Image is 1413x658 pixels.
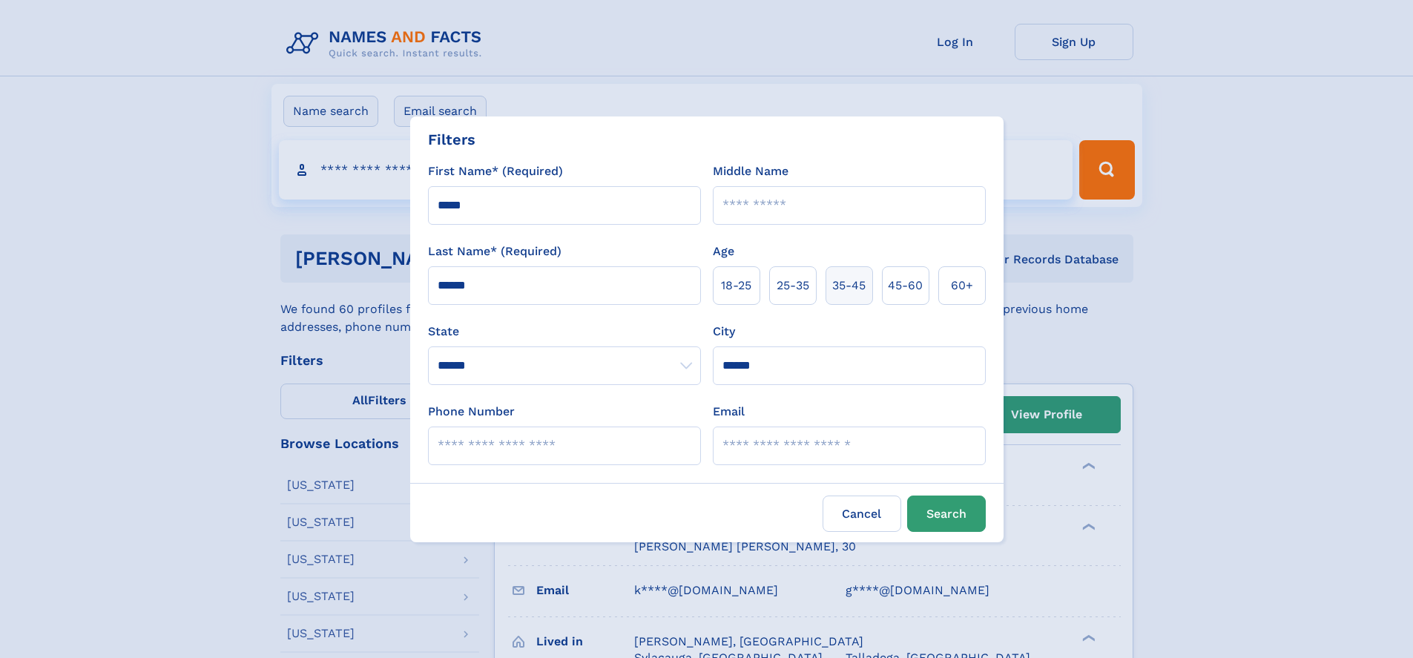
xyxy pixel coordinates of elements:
button: Search [907,496,986,532]
span: 35‑45 [832,277,866,295]
span: 60+ [951,277,973,295]
label: First Name* (Required) [428,162,563,180]
label: State [428,323,701,340]
span: 25‑35 [777,277,809,295]
label: Last Name* (Required) [428,243,561,260]
label: Email [713,403,745,421]
label: Age [713,243,734,260]
label: Phone Number [428,403,515,421]
label: Middle Name [713,162,788,180]
span: 45‑60 [888,277,923,295]
label: Cancel [823,496,901,532]
label: City [713,323,735,340]
span: 18‑25 [721,277,751,295]
div: Filters [428,128,475,151]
